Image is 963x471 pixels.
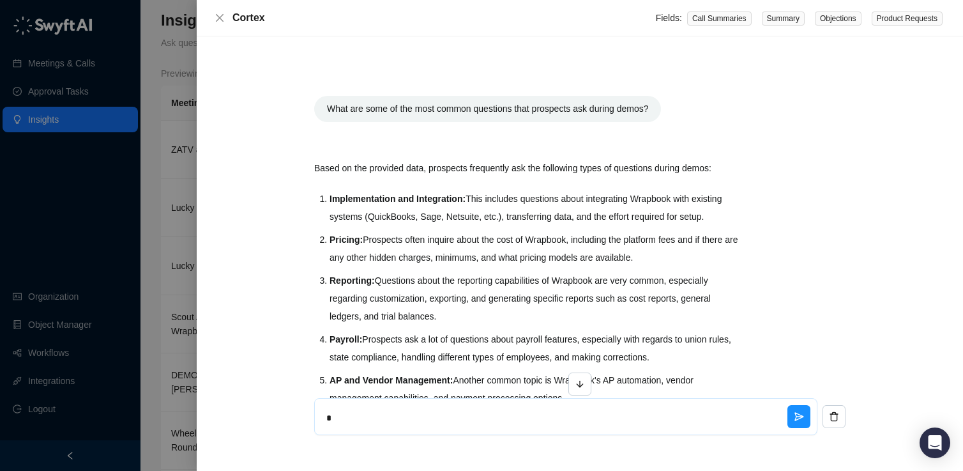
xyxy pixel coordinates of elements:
div: Cortex [232,10,656,26]
p: Based on the provided data, prospects frequently ask the following types of questions during demos: [314,159,739,177]
span: close [215,13,225,23]
span: What are some of the most common questions that prospects ask during demos? [327,104,648,114]
li: Another common topic is Wrapbook's AP automation, vendor management capabilities, and payment pro... [330,371,739,407]
span: Summary [762,12,805,26]
li: Prospects ask a lot of questions about payroll features, especially with regards to union rules, ... [330,330,739,366]
span: Product Requests [872,12,943,26]
div: Open Intercom Messenger [920,428,950,458]
li: Prospects often inquire about the cost of Wrapbook, including the platform fees and if there are ... [330,231,739,266]
li: This includes questions about integrating Wrapbook with existing systems (QuickBooks, Sage, Netsu... [330,190,739,226]
span: Objections [815,12,861,26]
strong: Implementation and Integration: [330,194,466,204]
span: Fields: [656,13,682,23]
strong: Reporting: [330,275,375,286]
strong: AP and Vendor Management: [330,375,453,385]
li: Questions about the reporting capabilities of Wrapbook are very common, especially regarding cust... [330,272,739,325]
span: Call Summaries [687,12,752,26]
strong: Pricing: [330,235,363,245]
strong: Payroll: [330,334,362,344]
button: Close [212,10,227,26]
